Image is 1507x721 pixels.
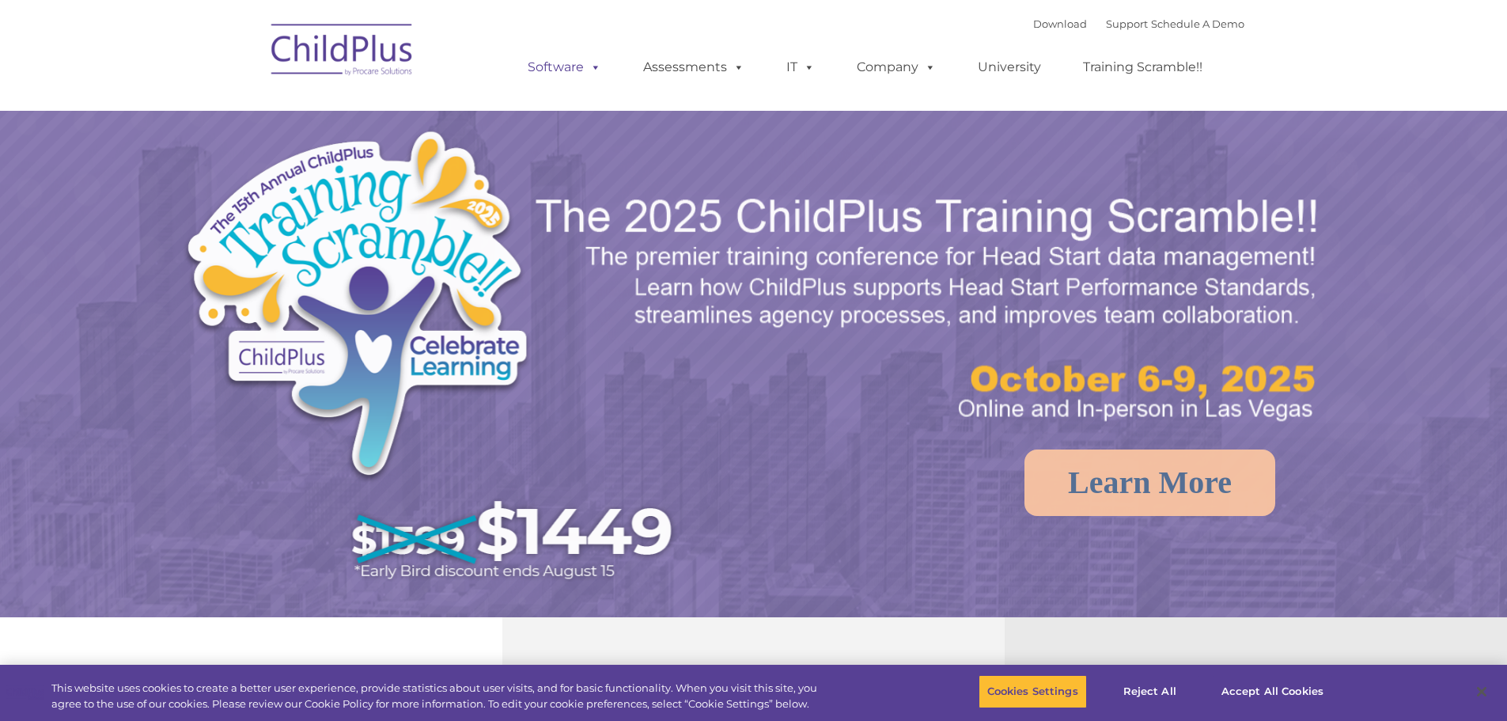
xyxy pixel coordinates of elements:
a: Schedule A Demo [1151,17,1244,30]
a: IT [771,51,831,83]
a: Assessments [627,51,760,83]
a: Support [1106,17,1148,30]
a: Software [512,51,617,83]
a: Learn More [1024,450,1275,516]
button: Accept All Cookies [1213,675,1332,708]
img: ChildPlus by Procare Solutions [263,13,422,92]
a: Company [841,51,952,83]
a: Download [1033,17,1087,30]
a: Training Scramble!! [1067,51,1218,83]
a: University [962,51,1057,83]
button: Close [1464,674,1499,709]
div: This website uses cookies to create a better user experience, provide statistics about user visit... [51,681,829,712]
button: Cookies Settings [979,675,1087,708]
font: | [1033,17,1244,30]
button: Reject All [1100,675,1199,708]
